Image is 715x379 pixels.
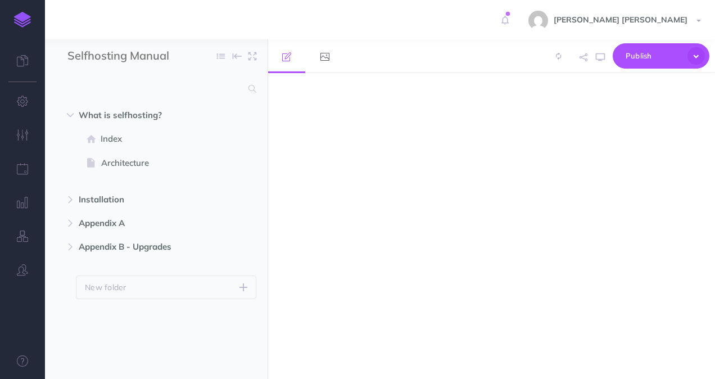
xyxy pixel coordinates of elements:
button: Publish [613,43,709,69]
p: New folder [85,281,126,294]
span: Architecture [101,156,200,170]
input: Search [67,79,242,99]
button: New folder [76,276,256,299]
span: Publish [626,47,682,65]
span: Appendix A [79,216,186,230]
span: Index [101,132,200,146]
span: What is selfhosting? [79,109,186,122]
span: Installation [79,193,186,206]
img: logo-mark.svg [14,12,31,28]
span: [PERSON_NAME] [PERSON_NAME] [548,15,693,25]
img: 57114d1322782aa20b738b289db41284.jpg [528,11,548,30]
input: Documentation Name [67,48,200,65]
span: Appendix B - Upgrades [79,240,186,254]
